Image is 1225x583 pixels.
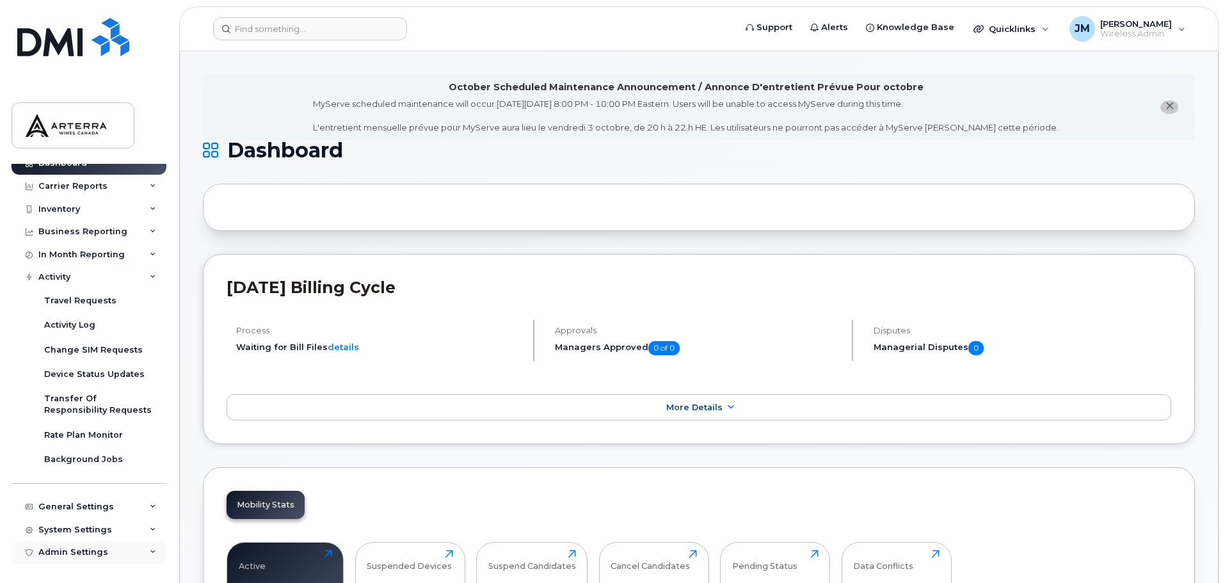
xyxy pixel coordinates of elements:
[227,278,1171,297] h2: [DATE] Billing Cycle
[968,341,984,355] span: 0
[239,550,266,571] div: Active
[488,550,576,571] div: Suspend Candidates
[236,326,522,335] h4: Process
[555,341,841,355] h5: Managers Approved
[874,341,1171,355] h5: Managerial Disputes
[1160,100,1178,114] button: close notification
[874,326,1171,335] h4: Disputes
[449,81,924,94] div: October Scheduled Maintenance Announcement / Annonce D'entretient Prévue Pour octobre
[236,341,522,353] li: Waiting for Bill Files
[732,550,797,571] div: Pending Status
[648,341,680,355] span: 0 of 0
[313,98,1059,134] div: MyServe scheduled maintenance will occur [DATE][DATE] 8:00 PM - 10:00 PM Eastern. Users will be u...
[853,550,913,571] div: Data Conflicts
[611,550,690,571] div: Cancel Candidates
[666,403,723,412] span: More Details
[367,550,452,571] div: Suspended Devices
[227,141,343,160] span: Dashboard
[328,342,359,352] a: details
[555,326,841,335] h4: Approvals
